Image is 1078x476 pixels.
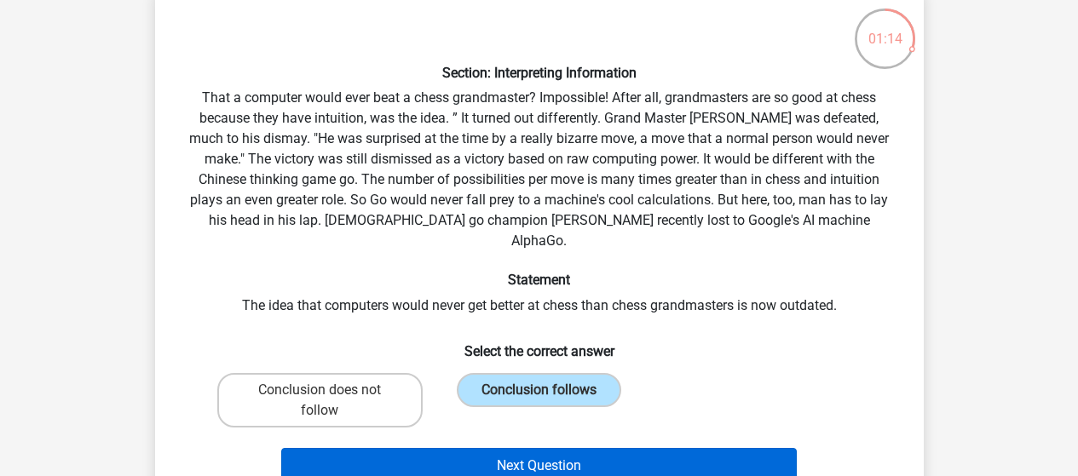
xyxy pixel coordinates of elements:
[457,373,621,407] label: Conclusion follows
[217,373,423,427] label: Conclusion does not follow
[182,330,896,359] h6: Select the correct answer
[182,65,896,81] h6: Section: Interpreting Information
[853,7,917,49] div: 01:14
[182,272,896,288] h6: Statement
